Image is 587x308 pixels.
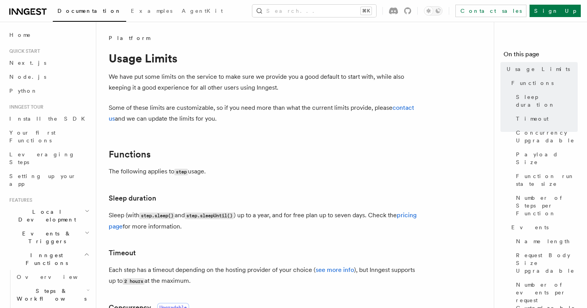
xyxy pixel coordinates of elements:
[185,213,234,219] code: step.sleepUntil()
[14,287,87,303] span: Steps & Workflows
[513,112,578,126] a: Timeout
[6,126,91,147] a: Your first Functions
[139,213,175,219] code: step.sleep()
[530,5,581,17] a: Sign Up
[131,8,172,14] span: Examples
[316,266,354,273] a: see more info
[109,193,156,204] a: Sleep duration
[513,248,578,278] a: Request Body Size Upgradable
[9,60,46,66] span: Next.js
[6,56,91,70] a: Next.js
[504,50,578,62] h4: On this page
[513,234,578,248] a: Name length
[123,278,144,285] code: 2 hours
[6,104,43,110] span: Inngest tour
[513,126,578,147] a: Concurrency Upgradable
[507,65,570,73] span: Usage Limits
[516,129,578,144] span: Concurrency Upgradable
[17,274,97,280] span: Overview
[109,247,136,258] a: Timeout
[508,76,578,90] a: Functions
[6,205,91,227] button: Local Development
[513,147,578,169] a: Payload Size
[6,147,91,169] a: Leveraging Steps
[109,166,419,177] p: The following applies to usage.
[6,251,84,267] span: Inngest Functions
[109,51,419,65] h1: Usage Limits
[109,149,151,160] a: Functions
[182,8,223,14] span: AgentKit
[174,169,188,175] code: step
[508,220,578,234] a: Events
[126,2,177,21] a: Examples
[9,31,31,39] span: Home
[424,6,443,16] button: Toggle dark mode
[109,210,419,232] p: Sleep (with and ) up to a year, and for free plan up to seven days. Check the for more information.
[6,230,85,245] span: Events & Triggers
[6,169,91,191] a: Setting up your app
[516,251,578,275] span: Request Body Size Upgradable
[6,70,91,84] a: Node.js
[14,284,91,306] button: Steps & Workflows
[6,48,40,54] span: Quick start
[513,169,578,191] a: Function run state size
[516,194,578,217] span: Number of Steps per Function
[109,34,150,42] span: Platform
[109,102,419,124] p: Some of these limits are customizable, so if you need more than what the current limits provide, ...
[109,71,419,93] p: We have put some limits on the service to make sure we provide you a good default to start with, ...
[9,88,38,94] span: Python
[6,112,91,126] a: Install the SDK
[9,116,90,122] span: Install the SDK
[511,223,549,231] span: Events
[516,93,578,109] span: Sleep duration
[14,270,91,284] a: Overview
[513,191,578,220] a: Number of Steps per Function
[516,237,570,245] span: Name length
[516,151,578,166] span: Payload Size
[504,62,578,76] a: Usage Limits
[6,197,32,203] span: Features
[177,2,228,21] a: AgentKit
[109,265,419,287] p: Each step has a timeout depending on the hosting provider of your choice ( ), but Inngest support...
[361,7,372,15] kbd: ⌘K
[511,79,554,87] span: Functions
[513,90,578,112] a: Sleep duration
[9,173,76,187] span: Setting up your app
[6,28,91,42] a: Home
[252,5,376,17] button: Search...⌘K
[516,115,549,123] span: Timeout
[6,84,91,98] a: Python
[455,5,526,17] a: Contact sales
[516,172,578,188] span: Function run state size
[6,227,91,248] button: Events & Triggers
[57,8,122,14] span: Documentation
[6,208,85,223] span: Local Development
[6,248,91,270] button: Inngest Functions
[9,151,75,165] span: Leveraging Steps
[53,2,126,22] a: Documentation
[9,130,56,144] span: Your first Functions
[9,74,46,80] span: Node.js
